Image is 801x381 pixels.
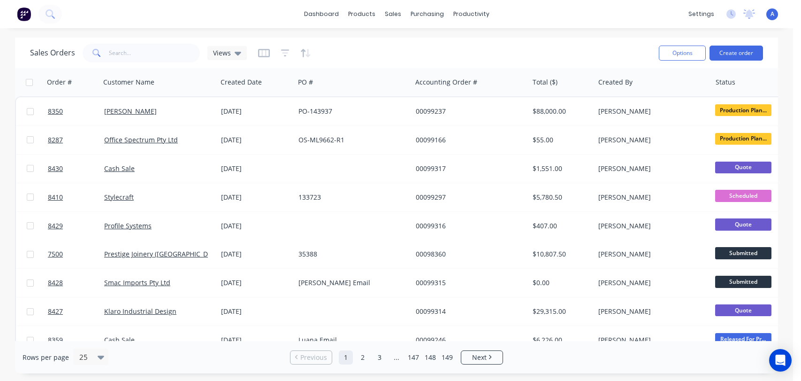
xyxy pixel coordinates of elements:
div: Order # [47,78,72,87]
div: [PERSON_NAME] [598,335,702,345]
div: [PERSON_NAME] [598,221,702,231]
a: Cash Sale [104,335,135,344]
div: [DATE] [221,249,291,259]
a: 8427 [48,297,104,326]
div: 00099315 [416,278,520,288]
button: Create order [709,46,763,61]
div: 00099317 [416,164,520,173]
span: 8350 [48,107,63,116]
div: 00098360 [416,249,520,259]
span: 8287 [48,135,63,145]
div: [PERSON_NAME] [598,278,702,288]
span: A [770,10,774,18]
div: 133723 [298,193,403,202]
div: OS-ML9662-R1 [298,135,403,145]
div: $10,807.50 [533,249,587,259]
div: 00099237 [416,107,520,116]
div: Luana Email [298,335,403,345]
a: Page 148 [423,350,437,365]
div: 00099316 [416,221,520,231]
span: Submitted [715,247,771,259]
div: [PERSON_NAME] Email [298,278,403,288]
span: Production Plan... [715,104,771,116]
a: Previous page [290,353,332,362]
div: Total ($) [533,78,557,87]
a: Prestige Joinery ([GEOGRAPHIC_DATA]) Pty Ltd [104,249,246,258]
div: [PERSON_NAME] [598,135,702,145]
div: purchasing [406,7,449,21]
a: Smac Imports Pty Ltd [104,278,170,287]
span: 8427 [48,307,63,316]
div: [PERSON_NAME] [598,307,702,316]
a: Page 147 [406,350,420,365]
button: Options [659,46,706,61]
a: 8430 [48,155,104,183]
span: Views [213,48,231,58]
div: sales [380,7,406,21]
a: Stylecraft [104,193,134,202]
span: 8430 [48,164,63,173]
div: Status [716,78,735,87]
a: Page 3 [373,350,387,365]
div: [PERSON_NAME] [598,164,702,173]
a: 8350 [48,97,104,125]
div: [DATE] [221,107,291,116]
a: [PERSON_NAME] [104,107,157,116]
div: [PERSON_NAME] [598,193,702,202]
div: $6,226.00 [533,335,587,345]
a: 8429 [48,212,104,240]
a: Jump forward [389,350,404,365]
span: 8410 [48,193,63,202]
a: Page 149 [440,350,454,365]
div: 00099297 [416,193,520,202]
span: 8359 [48,335,63,345]
div: 00099246 [416,335,520,345]
span: 7500 [48,249,63,259]
a: Page 1 is your current page [339,350,353,365]
div: 00099314 [416,307,520,316]
div: Open Intercom Messenger [769,349,792,372]
span: Quote [715,218,771,230]
span: Released For Pr... [715,333,771,345]
div: [DATE] [221,164,291,173]
a: Cash Sale [104,164,135,173]
div: $88,000.00 [533,107,587,116]
span: 8428 [48,278,63,288]
a: Next page [461,353,503,362]
div: [PERSON_NAME] [598,107,702,116]
div: $55.00 [533,135,587,145]
div: Customer Name [103,78,154,87]
div: productivity [449,7,494,21]
a: Office Spectrum Pty Ltd [104,135,178,144]
div: $1,551.00 [533,164,587,173]
div: [DATE] [221,278,291,288]
div: [DATE] [221,221,291,231]
div: 35388 [298,249,403,259]
div: PO-143937 [298,107,403,116]
span: 8429 [48,221,63,231]
span: Production Plan... [715,133,771,145]
div: Accounting Order # [415,78,477,87]
div: [DATE] [221,193,291,202]
a: Klaro Industrial Design [104,307,176,316]
a: 8428 [48,269,104,297]
ul: Pagination [286,350,507,365]
div: $0.00 [533,278,587,288]
div: Created Date [221,78,262,87]
span: Next [472,353,487,362]
span: Previous [300,353,327,362]
div: 00099166 [416,135,520,145]
a: dashboard [299,7,343,21]
div: products [343,7,380,21]
a: 7500 [48,240,104,268]
a: 8287 [48,126,104,154]
div: $5,780.50 [533,193,587,202]
div: $29,315.00 [533,307,587,316]
h1: Sales Orders [30,48,75,57]
div: Created By [598,78,633,87]
div: settings [684,7,719,21]
span: Quote [715,162,771,173]
div: [PERSON_NAME] [598,249,702,259]
span: Submitted [715,276,771,288]
div: $407.00 [533,221,587,231]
